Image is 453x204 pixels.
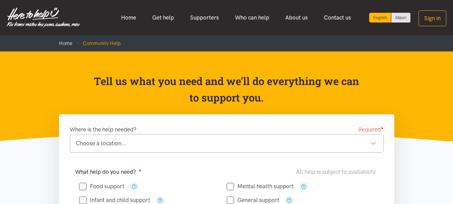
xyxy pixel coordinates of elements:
[316,10,359,25] a: Contact us
[76,139,377,148] div: Choose a location...
[59,40,72,46] a: Home
[75,167,141,176] label: What help do you need?
[182,10,227,25] a: Supporters
[113,10,144,25] a: Home
[144,10,182,25] a: Get help
[7,7,80,28] img: Home
[70,125,136,134] label: Where is the help needed?
[358,125,384,134] span: Required
[369,13,411,23] div: Language toggle
[227,10,277,25] a: Who can help
[296,167,378,176] div: All help is subject to availability
[72,39,121,47] li: Community Help
[391,13,410,23] a: Switch to Te Reo Māori
[227,183,294,189] label: Mental health support
[369,13,391,23] div: Current language
[139,168,141,173] sup: ●
[227,197,279,203] label: General support
[381,125,384,130] sup: ●
[418,10,446,26] button: Sign in
[79,183,124,189] label: Food support
[277,10,316,25] a: About us
[79,197,150,203] label: Infant and child support
[93,73,360,106] p: Tell us what you need and we’ll do everything we can to support you.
